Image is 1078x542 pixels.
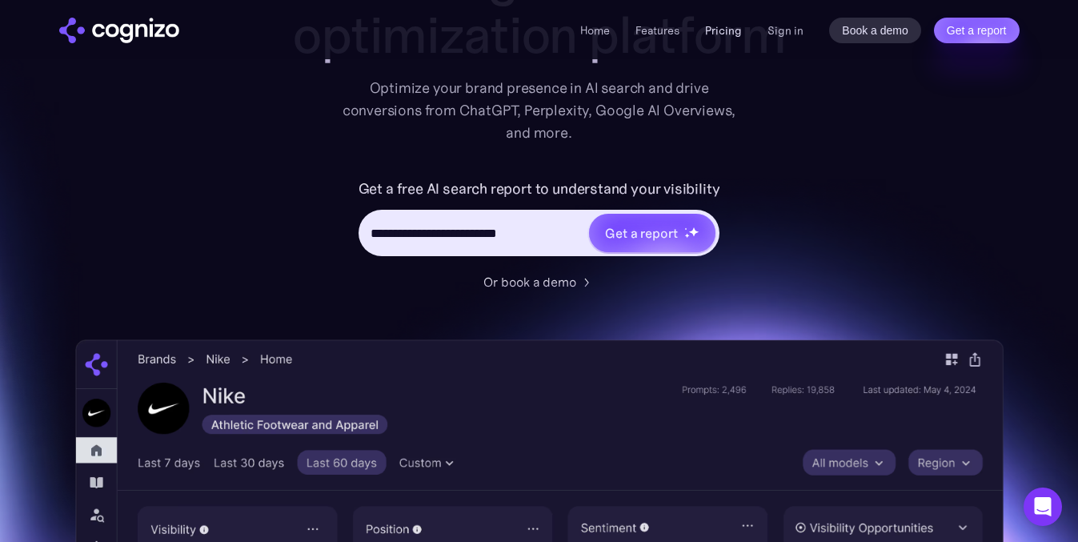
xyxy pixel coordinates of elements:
[705,23,742,38] a: Pricing
[359,176,720,264] form: Hero URL Input Form
[934,18,1020,43] a: Get a report
[767,21,803,40] a: Sign in
[483,272,576,291] div: Or book a demo
[1024,488,1062,526] div: Open Intercom Messenger
[580,23,610,38] a: Home
[483,272,595,291] a: Or book a demo
[587,212,717,254] a: Get a reportstarstarstar
[829,18,921,43] a: Book a demo
[684,233,690,239] img: star
[605,223,677,243] div: Get a report
[343,77,736,144] div: Optimize your brand presence in AI search and drive conversions from ChatGPT, Perplexity, Google ...
[688,227,699,237] img: star
[59,18,179,43] a: home
[59,18,179,43] img: cognizo logo
[684,227,687,230] img: star
[635,23,679,38] a: Features
[359,176,720,202] label: Get a free AI search report to understand your visibility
